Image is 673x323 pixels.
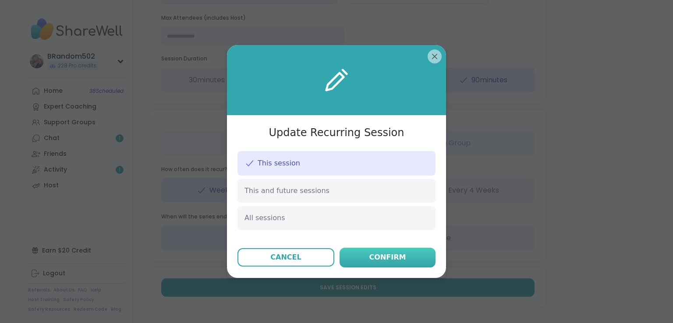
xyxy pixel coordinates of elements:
[244,186,329,196] span: This and future sessions
[270,252,301,263] div: Cancel
[258,158,300,168] span: This session
[237,248,334,267] button: Cancel
[340,248,436,267] button: Confirm
[269,126,404,140] h3: Update Recurring Session
[369,252,406,263] div: Confirm
[244,213,285,223] span: All sessions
